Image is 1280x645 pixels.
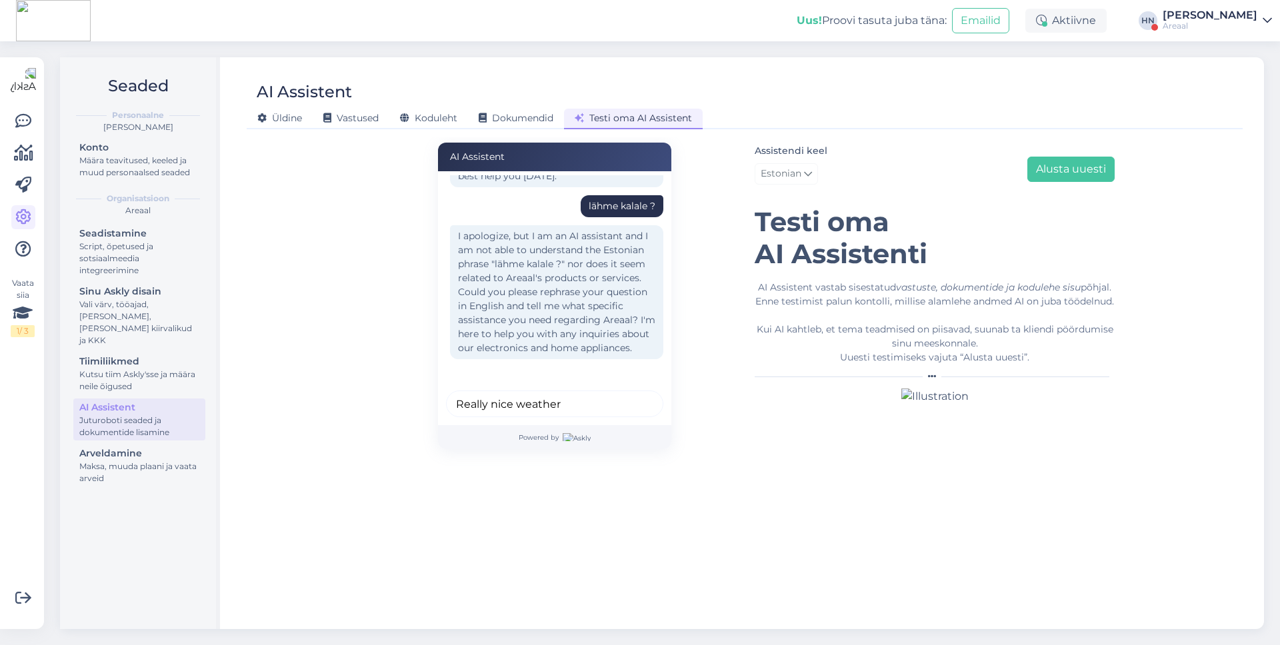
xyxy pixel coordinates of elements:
[1163,21,1257,31] div: Areaal
[563,433,591,441] img: Askly
[79,299,199,346] div: Vali värv, tööajad, [PERSON_NAME], [PERSON_NAME] kiirvalikud ja KKK
[450,225,663,359] div: I apologize, but I am an AI assistant and I am not able to understand the Estonian phrase "lähme ...
[79,354,199,368] div: Tiimiliikmed
[73,225,205,279] a: SeadistamineScript, õpetused ja sotsiaalmeedia integreerimine
[71,205,205,217] div: Areaal
[107,193,169,205] b: Organisatsioon
[71,73,205,99] h2: Seaded
[761,167,801,181] span: Estonian
[1025,9,1107,33] div: Aktiivne
[79,368,199,392] div: Kutsu tiim Askly'sse ja määra neile õigused
[755,281,1115,364] div: AI Assistent vastab sisestatud põhjal. Enne testimist palun kontolli, millise alamlehe andmed AI ...
[79,414,199,438] div: Juturoboti seaded ja dokumentide lisamine
[71,121,205,133] div: [PERSON_NAME]
[1139,11,1157,30] div: HN
[589,199,655,213] div: lähme kalale ?
[323,112,379,124] span: Vastused
[112,109,164,121] b: Personaalne
[797,14,822,27] b: Uus!
[1163,10,1257,21] div: [PERSON_NAME]
[73,398,205,440] a: AI AssistentJuturoboti seaded ja dokumentide lisamine
[438,143,671,171] div: AI Assistent
[79,285,199,299] div: Sinu Askly disain
[79,227,199,241] div: Seadistamine
[79,155,199,179] div: Määra teavitused, keeled ja muud personaalsed seaded
[901,388,969,404] img: Illustration
[11,325,35,337] div: 1 / 3
[257,112,302,124] span: Üldine
[11,277,35,337] div: Vaata siia
[755,163,818,185] a: Estonian
[73,139,205,181] a: KontoMäära teavitused, keeled ja muud personaalsed seaded
[896,281,1081,293] i: vastuste, dokumentide ja kodulehe sisu
[79,400,199,414] div: AI Assistent
[73,352,205,394] a: TiimiliikmedKutsu tiim Askly'sse ja määra neile õigused
[755,144,827,158] label: Assistendi keel
[79,141,199,155] div: Konto
[79,460,199,484] div: Maksa, muuda plaani ja vaata arveid
[79,446,199,460] div: Arveldamine
[1163,10,1272,31] a: [PERSON_NAME]Areaal
[519,432,591,442] span: Powered by
[73,444,205,486] a: ArveldamineMaksa, muuda plaani ja vaata arveid
[755,206,1115,270] h1: Testi oma AI Assistenti
[11,68,36,93] img: Askly Logo
[73,283,205,348] a: Sinu Askly disainVali värv, tööajad, [PERSON_NAME], [PERSON_NAME] kiirvalikud ja KKK
[479,112,553,124] span: Dokumendid
[446,390,663,417] input: Kirjuta oma küsimus siia
[400,112,457,124] span: Koduleht
[797,13,947,29] div: Proovi tasuta juba täna:
[952,8,1009,33] button: Emailid
[257,79,352,105] div: AI Assistent
[79,241,199,277] div: Script, õpetused ja sotsiaalmeedia integreerimine
[575,112,692,124] span: Testi oma AI Assistent
[1027,157,1115,182] button: Alusta uuesti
